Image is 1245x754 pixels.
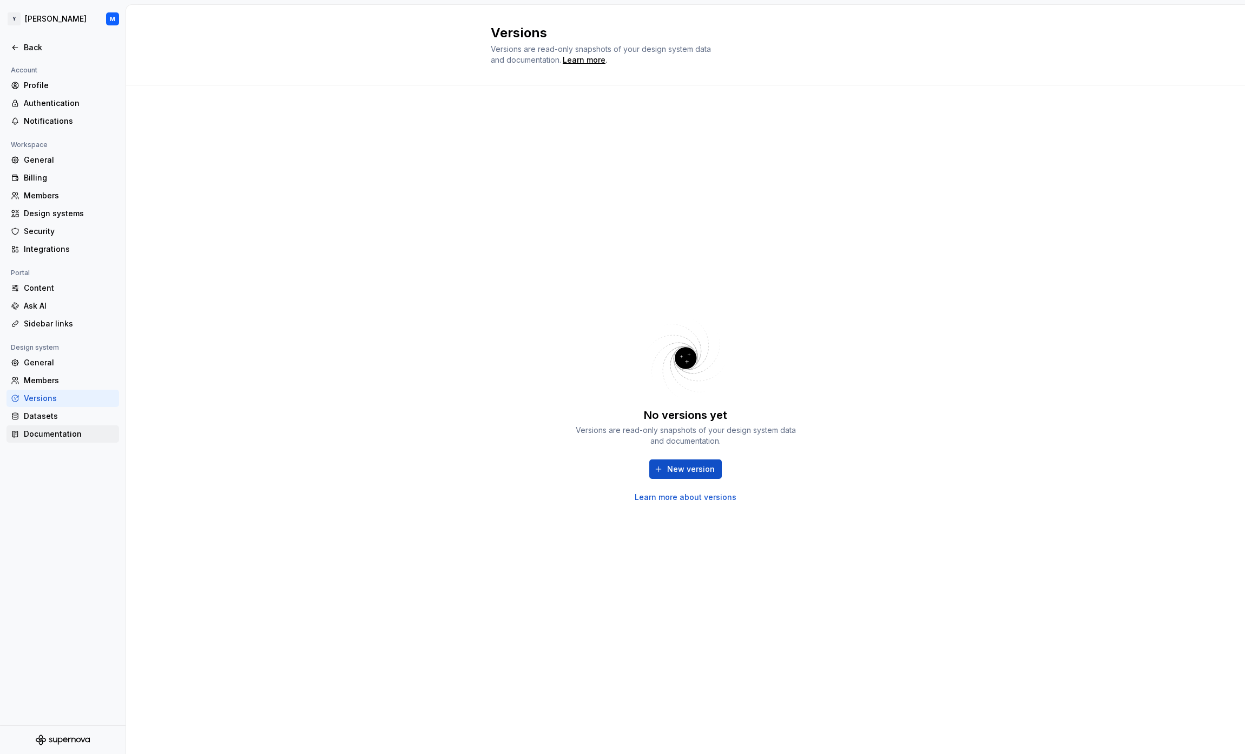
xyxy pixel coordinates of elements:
div: Ask AI [24,301,115,311]
div: Workspace [6,138,52,151]
div: No versions yet [644,408,727,423]
button: Y[PERSON_NAME]M [2,7,123,31]
div: Members [24,190,115,201]
div: Back [24,42,115,53]
div: Y [8,12,21,25]
div: Design system [6,341,63,354]
div: Versions are read-only snapshots of your design system data and documentation. [572,425,799,446]
span: New version [667,464,715,475]
a: Learn more about versions [635,492,736,503]
div: Profile [24,80,115,91]
div: M [110,15,115,23]
div: Members [24,375,115,386]
a: Security [6,223,119,240]
a: Learn more [563,55,605,65]
a: Notifications [6,112,119,130]
div: General [24,357,115,368]
a: Sidebar links [6,315,119,332]
a: General [6,151,119,169]
a: Versions [6,390,119,407]
h2: Versions [491,24,867,42]
div: Notifications [24,116,115,126]
div: Account [6,64,42,77]
span: Versions are read-only snapshots of your design system data and documentation. [491,44,711,64]
div: General [24,155,115,165]
div: [PERSON_NAME] [25,14,87,24]
div: Security [24,226,115,237]
a: Back [6,39,119,56]
div: Content [24,283,115,293]
svg: Supernova Logo [36,735,90,745]
a: Profile [6,77,119,94]
div: Integrations [24,244,115,255]
div: Sidebar links [24,318,115,329]
a: Documentation [6,425,119,443]
div: Documentation [24,429,115,439]
a: Members [6,372,119,389]
a: Content [6,279,119,297]
div: Portal [6,266,34,279]
div: Datasets [24,411,115,422]
div: Versions [24,393,115,404]
a: General [6,354,119,371]
a: Integrations [6,241,119,258]
a: Ask AI [6,297,119,315]
button: New version [649,459,722,479]
a: Authentication [6,95,119,112]
a: Billing [6,169,119,186]
div: Billing [24,172,115,183]
a: Members [6,187,119,204]
a: Design systems [6,205,119,222]
a: Datasets [6,408,119,425]
div: Design systems [24,208,115,219]
span: . [561,56,607,64]
div: Authentication [24,98,115,109]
